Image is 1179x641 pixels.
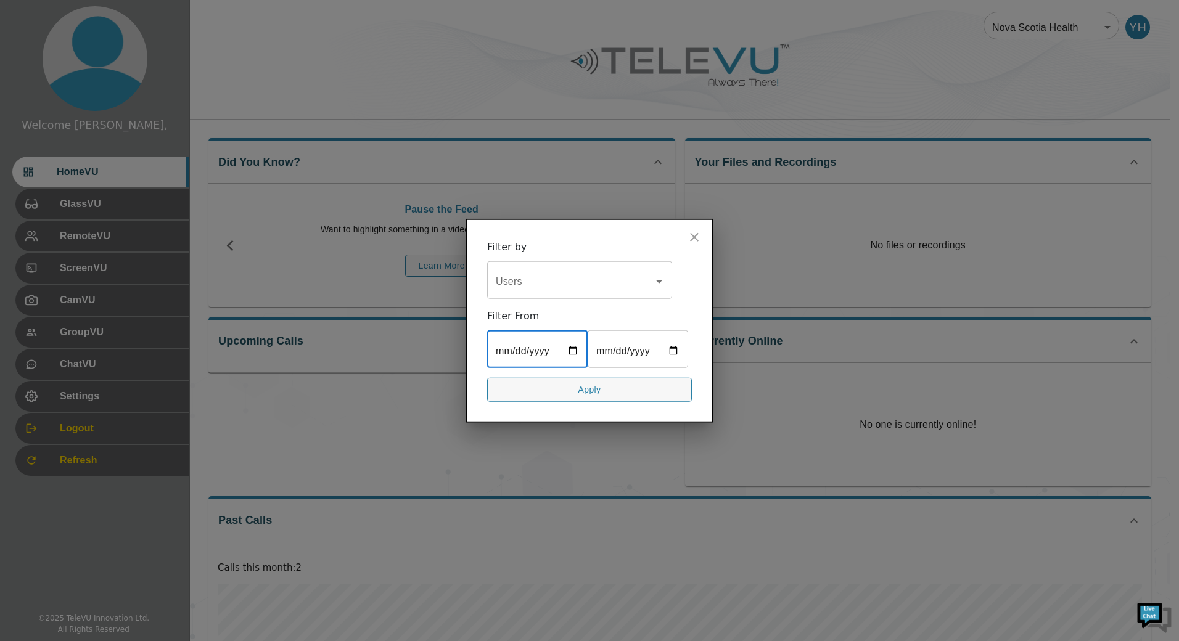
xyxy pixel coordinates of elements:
[682,225,707,250] button: close
[651,273,668,290] button: Open
[487,378,692,402] button: Apply
[1136,598,1173,635] img: Chat Widget
[487,309,692,324] div: Filter From
[487,241,527,253] span: Filter by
